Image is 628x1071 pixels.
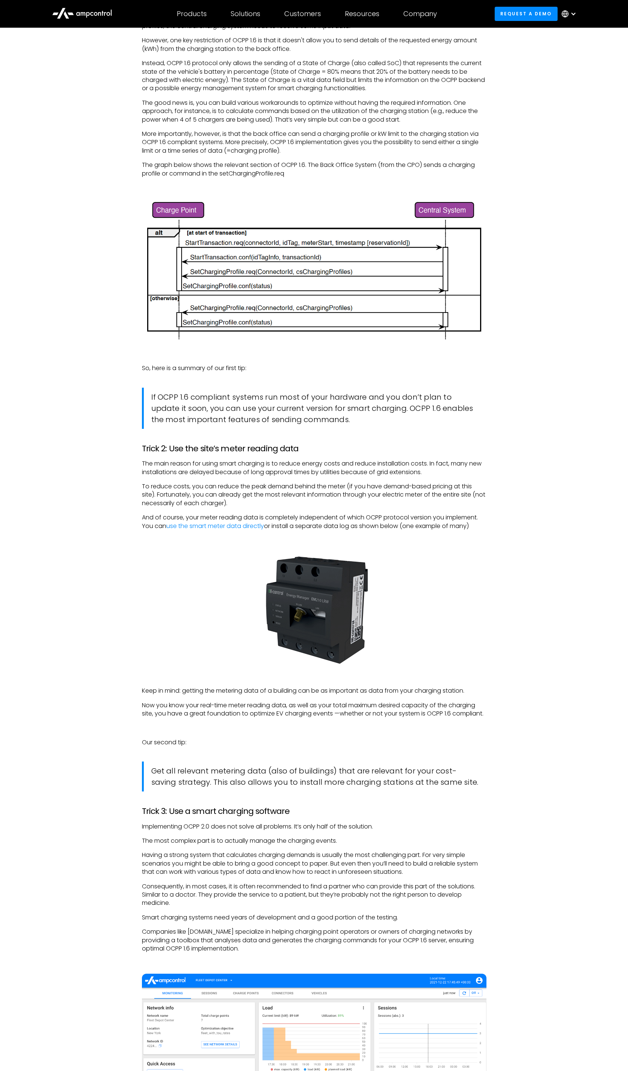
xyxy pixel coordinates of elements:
img: Example for data logger for OCPP 1.6 compliant systems [256,551,372,666]
img: Ampcontrol OCPP 1.6 implementation specification: SetChargingProfile [142,199,486,343]
p: Keep in mind: getting the metering data of a building can be as important as data from your charg... [142,687,486,695]
a: use the smart meter data directly [166,522,264,530]
div: Resources [345,10,379,18]
p: The main reason for using smart charging is to reduce energy costs and reduce installation costs.... [142,460,486,476]
p: The graph below shows the relevant section of OCPP 1.6. The Back Office System (from the CPO) sen... [142,161,486,178]
p: And of course, your meter reading data is completely independent of which OCPP protocol version y... [142,513,486,530]
p: Smart charging systems need years of development and a good portion of the testing. [142,913,486,922]
p: Companies like [DOMAIN_NAME] specialize in helping charging point operators or owners of charging... [142,928,486,953]
p: Our second tip: [142,738,486,747]
div: Company [403,10,437,18]
blockquote: Get all relevant metering data (also of buildings) that are relevant for your cost-saving strateg... [142,762,486,791]
p: The good news is, you can build various workarounds to optimize without having the required infor... [142,99,486,124]
div: Solutions [231,10,260,18]
h3: Trick 2: Use the site’s meter reading data [142,444,486,454]
p: Now you know your real-time meter reading data, as well as your total maximum desired capacity of... [142,701,486,718]
p: To reduce costs, you can reduce the peak demand behind the meter (if you have demand-based pricin... [142,482,486,507]
p: Implementing OCPP 2.0 does not solve all problems. It’s only half of the solution. [142,823,486,831]
p: Consequently, in most cases, it is often recommended to find a partner who can provide this part ... [142,882,486,907]
p: Having a strong system that calculates charging demands is usually the most challenging part. For... [142,851,486,876]
a: Request a demo [495,7,558,21]
p: However, one key restriction of OCPP 1.6 is that it doesn't allow you to send details of the requ... [142,36,486,53]
p: More importantly, however, is that the back office can send a charging profile or kW limit to the... [142,130,486,155]
p: The most complex part is to actually manage the charging events. [142,837,486,845]
div: Products [177,10,207,18]
h3: Trick 3: Use a smart charging software [142,806,486,816]
p: ‍ [142,724,486,732]
blockquote: If OCPP 1.6 compliant systems run most of your hardware and you don’t plan to update it soon, you... [142,388,486,429]
div: Customers [284,10,321,18]
p: So, here is a summary of our first tip: [142,364,486,372]
p: Instead, OCPP 1.6 protocol only allows the sending of a State of Charge (also called SoC) that re... [142,59,486,93]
